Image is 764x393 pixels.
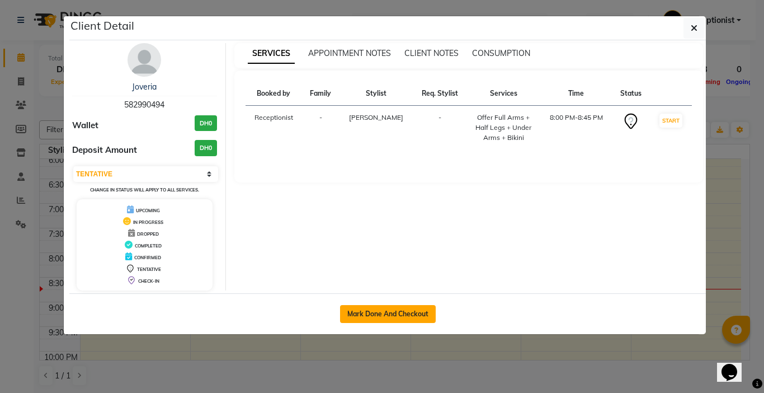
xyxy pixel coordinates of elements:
span: APPOINTMENT NOTES [308,48,391,58]
span: DROPPED [137,231,159,237]
th: Status [612,82,650,106]
td: Receptionist [246,106,302,150]
th: Family [302,82,339,106]
td: 8:00 PM-8:45 PM [540,106,612,150]
h5: Client Detail [70,17,134,34]
button: Mark Done And Checkout [340,305,436,323]
span: CONSUMPTION [472,48,530,58]
span: Wallet [72,119,98,132]
span: [PERSON_NAME] [349,113,403,121]
div: Offer Full Arms + Half Legs + Under Arms + Bikini [474,113,533,143]
th: Services [467,82,540,106]
th: Req. Stylist [413,82,467,106]
span: CHECK-IN [138,278,159,284]
span: TENTATIVE [137,266,161,272]
span: IN PROGRESS [133,219,163,225]
img: avatar [128,43,161,77]
span: UPCOMING [136,208,160,213]
th: Stylist [339,82,413,106]
span: CLIENT NOTES [404,48,459,58]
span: COMPLETED [135,243,162,249]
a: Joveria [132,82,157,92]
td: - [413,106,467,150]
h3: DH0 [195,115,217,132]
th: Booked by [246,82,302,106]
button: START [659,114,682,128]
h3: DH0 [195,140,217,156]
span: 582990494 [124,100,164,110]
span: SERVICES [248,44,295,64]
iframe: chat widget [717,348,753,382]
td: - [302,106,339,150]
small: Change in status will apply to all services. [90,187,199,193]
span: CONFIRMED [134,255,161,260]
span: Deposit Amount [72,144,137,157]
th: Time [540,82,612,106]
